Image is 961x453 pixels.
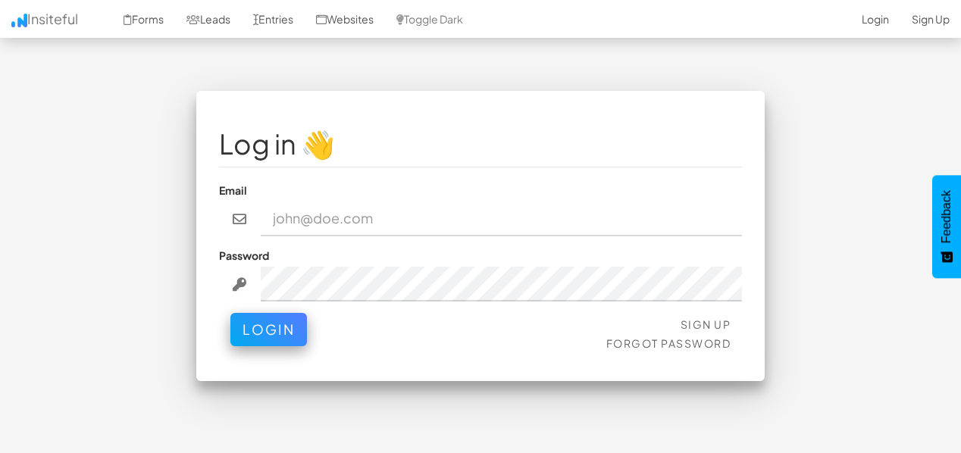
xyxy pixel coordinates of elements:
[940,190,953,243] span: Feedback
[230,313,307,346] button: Login
[219,183,247,198] label: Email
[11,14,27,27] img: icon.png
[219,248,269,263] label: Password
[681,317,731,331] a: Sign Up
[932,175,961,278] button: Feedback - Show survey
[261,202,743,236] input: john@doe.com
[219,129,742,159] h1: Log in 👋
[606,336,731,350] a: Forgot Password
